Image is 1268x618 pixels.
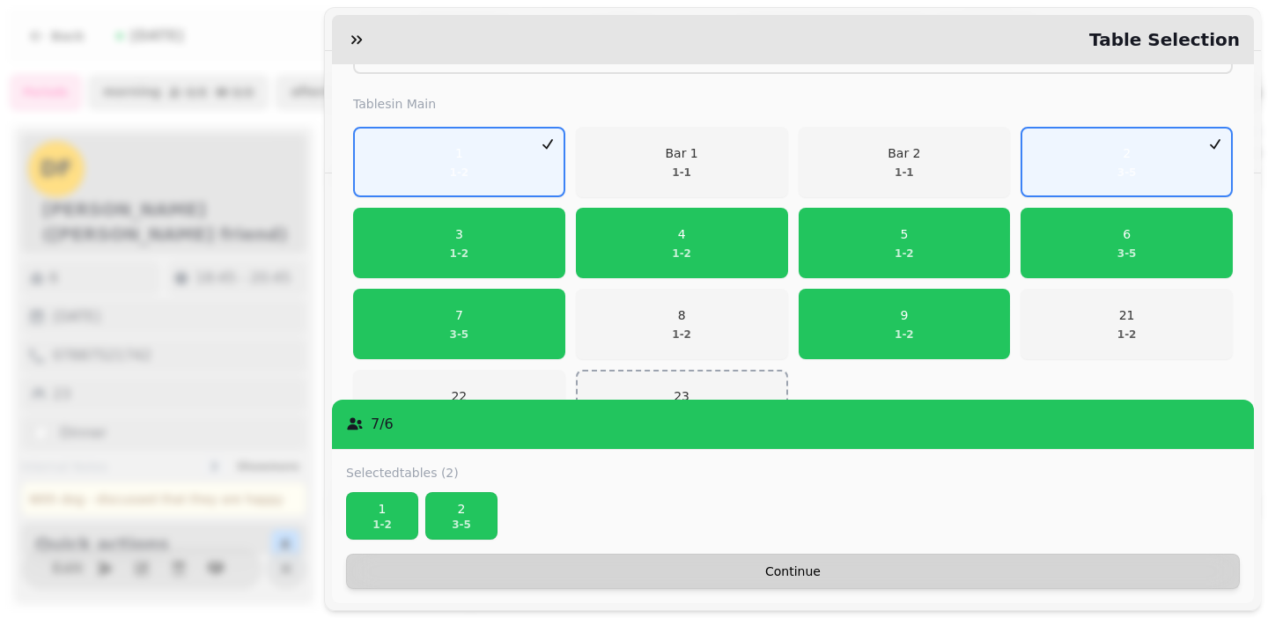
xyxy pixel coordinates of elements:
p: 1 [354,500,410,518]
p: 1 - 1 [665,166,697,180]
button: 81-2 [576,289,788,359]
p: 6 [1117,225,1137,243]
button: Bar 11-1 [576,127,788,197]
button: 233-5 [576,370,788,440]
p: 1 - 2 [450,246,469,261]
span: Continue [361,565,1225,578]
p: 1 - 2 [450,166,469,180]
button: 41-2 [576,208,788,278]
p: 3 - 5 [433,518,490,532]
p: 3 - 5 [450,327,469,342]
p: 8 [672,306,691,324]
button: 23-5 [1021,127,1233,197]
p: 1 - 2 [672,327,691,342]
button: 91-2 [799,289,1011,359]
p: 7 / 6 [371,414,394,435]
button: 31-2 [353,208,565,278]
button: Continue [346,554,1240,589]
p: 1 - 1 [888,166,920,180]
button: Bar 21-1 [799,127,1011,197]
p: Bar 2 [888,144,920,162]
p: 1 - 2 [895,246,914,261]
p: 1 - 2 [1117,327,1137,342]
p: 1 [450,144,469,162]
p: 4 [672,225,691,243]
label: Selected tables (2) [346,464,459,482]
button: 73-5 [353,289,565,359]
p: 22 [450,387,469,405]
button: 11-2 [353,127,565,197]
p: 3 - 5 [1117,166,1137,180]
p: 2 [1117,144,1137,162]
p: 3 [450,225,469,243]
p: 3 - 5 [1117,246,1137,261]
p: 1 - 2 [672,246,691,261]
p: 1 - 2 [354,518,410,532]
button: 23-5 [425,492,498,540]
p: 21 [1117,306,1137,324]
p: 23 [672,387,691,405]
p: 5 [895,225,914,243]
button: 223-5 [353,370,565,440]
p: 7 [450,306,469,324]
button: 63-5 [1021,208,1233,278]
button: 211-2 [1021,289,1233,359]
p: 9 [895,306,914,324]
p: Bar 1 [665,144,697,162]
button: 11-2 [346,492,418,540]
p: 1 - 2 [895,327,914,342]
button: 51-2 [799,208,1011,278]
p: 2 [433,500,490,518]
